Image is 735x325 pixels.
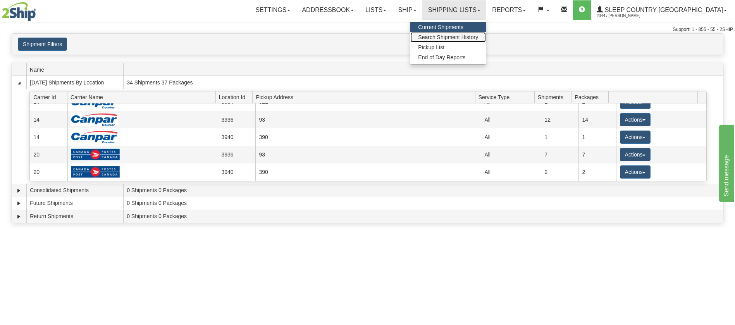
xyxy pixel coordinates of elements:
[410,32,486,42] a: Search Shipment History
[296,0,360,20] a: Addressbook
[410,22,486,32] a: Current Shipments
[71,91,215,103] span: Carrier Name
[717,123,734,202] iframe: chat widget
[30,128,67,146] td: 14
[30,64,123,76] span: Name
[578,111,616,128] td: 14
[255,111,481,128] td: 93
[255,128,481,146] td: 390
[2,26,733,33] div: Support: 1 - 855 - 55 - 2SHIP
[418,44,444,50] span: Pickup List
[123,210,723,223] td: 0 Shipments 0 Packages
[620,113,651,126] button: Actions
[15,187,23,194] a: Expand
[481,146,541,163] td: All
[418,54,465,60] span: End of Day Reports
[255,163,481,181] td: 390
[2,2,36,21] img: logo2044.jpg
[218,128,255,146] td: 3940
[250,0,296,20] a: Settings
[392,0,422,20] a: Ship
[541,146,578,163] td: 7
[6,5,72,14] div: Send message
[541,163,578,181] td: 2
[578,146,616,163] td: 7
[481,163,541,181] td: All
[597,12,655,20] span: 2044 / [PERSON_NAME]
[33,91,67,103] span: Carrier Id
[15,199,23,207] a: Expand
[620,131,651,144] button: Actions
[26,184,123,197] td: Consolidated Shipments
[418,24,463,30] span: Current Shipments
[123,184,723,197] td: 0 Shipments 0 Packages
[30,163,67,181] td: 20
[422,0,486,20] a: Shipping lists
[620,165,651,179] button: Actions
[218,163,255,181] td: 3940
[71,113,118,126] img: Canpar
[575,91,609,103] span: Packages
[538,91,571,103] span: Shipments
[123,197,723,210] td: 0 Shipments 0 Packages
[123,76,723,89] td: 34 Shipments 37 Packages
[486,0,532,20] a: Reports
[603,7,723,13] span: Sleep Country [GEOGRAPHIC_DATA]
[18,38,67,51] button: Shipment Filters
[71,131,118,143] img: Canpar
[71,148,120,161] img: Canada Post
[481,128,541,146] td: All
[591,0,733,20] a: Sleep Country [GEOGRAPHIC_DATA] 2044 / [PERSON_NAME]
[418,34,478,40] span: Search Shipment History
[15,79,23,87] a: Collapse
[410,52,486,62] a: End of Day Reports
[26,197,123,210] td: Future Shipments
[71,166,120,178] img: Canada Post
[26,210,123,223] td: Return Shipments
[578,128,616,146] td: 1
[15,213,23,220] a: Expand
[219,91,253,103] span: Location Id
[541,111,578,128] td: 12
[30,146,67,163] td: 20
[541,128,578,146] td: 1
[26,76,123,89] td: [DATE] Shipments By Location
[620,148,651,161] button: Actions
[360,0,392,20] a: Lists
[255,146,481,163] td: 93
[578,163,616,181] td: 2
[218,111,255,128] td: 3936
[410,42,486,52] a: Pickup List
[218,146,255,163] td: 3936
[30,111,67,128] td: 14
[256,91,475,103] span: Pickup Address
[479,91,535,103] span: Service Type
[481,111,541,128] td: All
